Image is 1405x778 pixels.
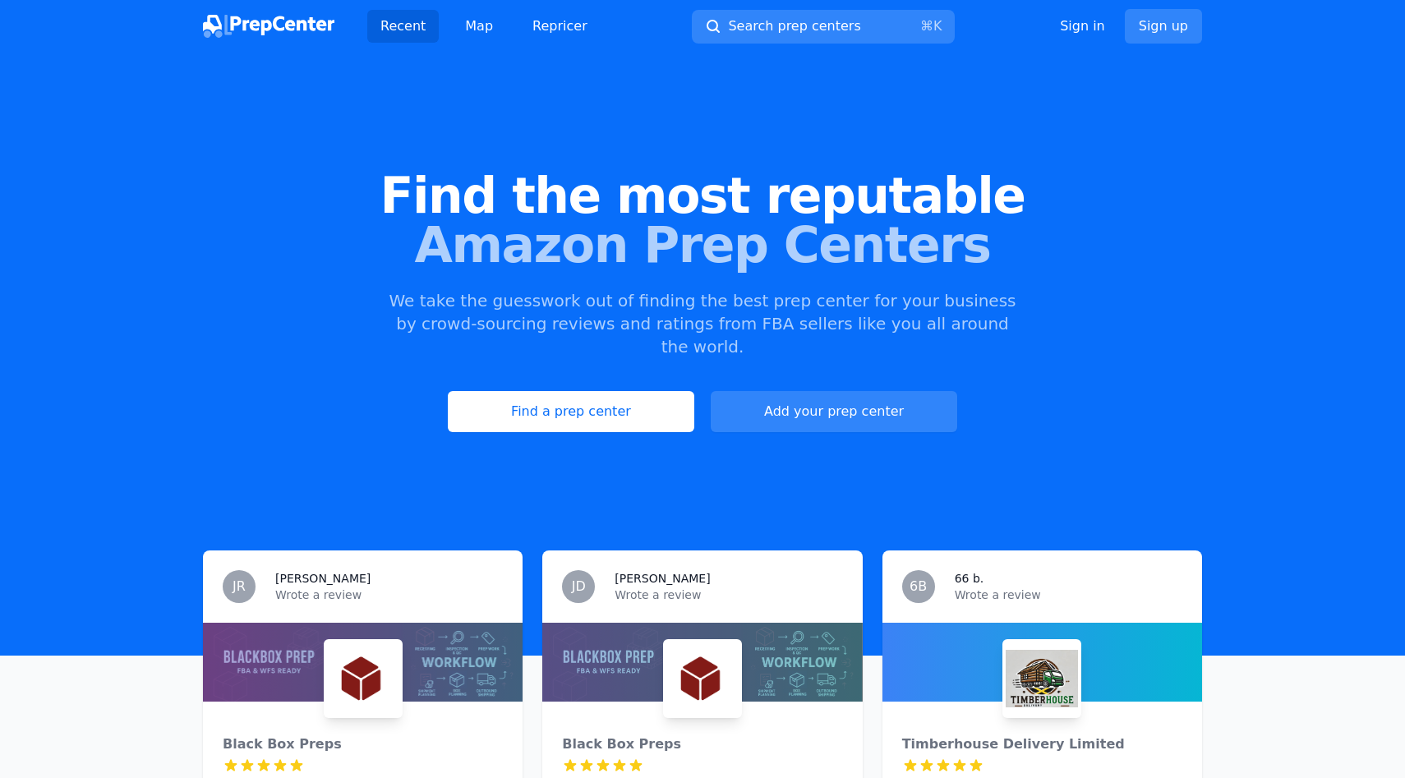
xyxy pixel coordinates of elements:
[387,289,1018,358] p: We take the guesswork out of finding the best prep center for your business by crowd-sourcing rev...
[562,734,842,754] div: Black Box Preps
[920,18,933,34] kbd: ⌘
[615,570,710,587] h3: [PERSON_NAME]
[728,16,860,36] span: Search prep centers
[902,734,1182,754] div: Timberhouse Delivery Limited
[452,10,506,43] a: Map
[1006,642,1078,715] img: Timberhouse Delivery Limited
[572,580,586,593] span: JD
[26,171,1379,220] span: Find the most reputable
[26,220,1379,269] span: Amazon Prep Centers
[519,10,601,43] a: Repricer
[448,391,694,432] a: Find a prep center
[223,734,503,754] div: Black Box Preps
[203,15,334,38] img: PrepCenter
[711,391,957,432] a: Add your prep center
[933,18,942,34] kbd: K
[233,580,246,593] span: JR
[327,642,399,715] img: Black Box Preps
[275,587,503,603] p: Wrote a review
[910,580,927,593] span: 6B
[1060,16,1105,36] a: Sign in
[615,587,842,603] p: Wrote a review
[275,570,371,587] h3: [PERSON_NAME]
[1125,9,1202,44] a: Sign up
[955,570,984,587] h3: 66 b.
[666,642,739,715] img: Black Box Preps
[955,587,1182,603] p: Wrote a review
[367,10,439,43] a: Recent
[692,10,955,44] button: Search prep centers⌘K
